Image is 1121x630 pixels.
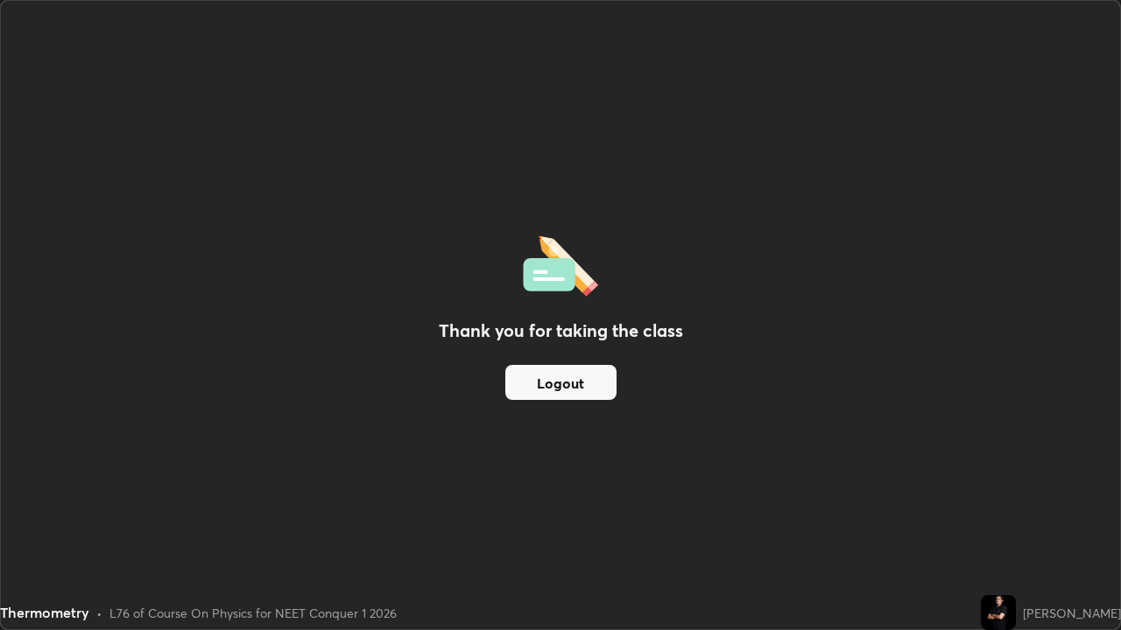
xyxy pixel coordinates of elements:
[981,595,1016,630] img: 40cbeb4c3a5c4ff3bcc3c6587ae1c9d7.jpg
[523,230,598,297] img: offlineFeedback.1438e8b3.svg
[96,604,102,622] div: •
[505,365,617,400] button: Logout
[439,318,683,344] h2: Thank you for taking the class
[109,604,397,622] div: L76 of Course On Physics for NEET Conquer 1 2026
[1023,604,1121,622] div: [PERSON_NAME]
